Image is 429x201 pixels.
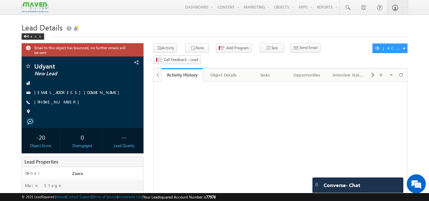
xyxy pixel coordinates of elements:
span: 77978 [206,195,216,199]
span: © 2025 LeadSquared | | | | | [22,194,216,200]
div: 0 [65,131,100,143]
label: Main Stage [25,183,63,188]
span: Lead Details [22,22,63,32]
a: Object Details [203,68,245,82]
div: Object Details [208,71,239,79]
img: Custom Logo [22,2,48,13]
button: Task [260,44,284,53]
a: Tasks [245,68,286,82]
button: Activity [153,44,177,53]
a: Back [22,33,47,38]
div: Tasks [250,71,280,79]
span: Lead Properties [24,158,58,165]
button: Note [185,44,209,53]
div: Interview Status [333,71,364,79]
div: Object Actions [375,45,402,51]
span: New Lead [34,70,110,77]
a: About [56,195,65,199]
a: Activity History [161,68,203,82]
a: Acceptable Use [118,195,142,199]
label: Owner [25,170,40,176]
a: Interview Status [328,68,369,82]
div: -20 [23,131,58,143]
div: Back [22,33,44,40]
span: Zaara [72,171,83,176]
div: Lead Quality [106,143,142,149]
span: Send Email [299,45,318,50]
span: [PHONE_NUMBER] [34,99,82,105]
a: Opportunities [286,68,328,82]
span: Add Program [226,45,249,51]
span: Udyant [34,63,110,69]
button: Call Feedback - Lead [153,55,201,64]
div: Activity History [166,72,198,78]
div: Object Score [23,143,58,149]
button: Object Actions [372,44,407,53]
span: Call Feedback - Lead [164,57,198,63]
img: carter-drag [314,182,319,187]
button: Send Email [291,44,320,53]
div: Opportunities [291,71,322,79]
div: Disengaged [65,143,100,149]
span: Your Leadsquared Account Number is [143,195,216,199]
div: -- [106,131,142,143]
span: [EMAIL_ADDRESS][DOMAIN_NAME] [34,90,123,96]
span: Converse - Chat [324,182,360,188]
button: Add Program [216,44,251,53]
a: Contact Support [66,195,91,199]
span: Email to this object has bounced, no further emails will be sent [34,45,127,55]
a: Terms of Service [92,195,117,199]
